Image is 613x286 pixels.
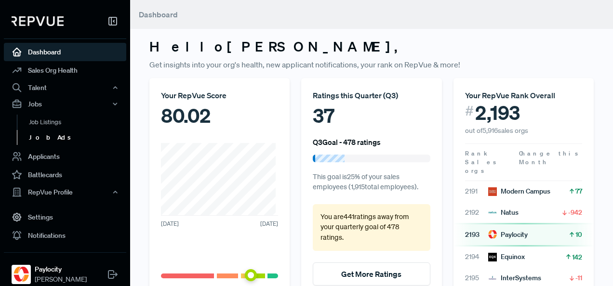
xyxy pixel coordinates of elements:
[488,230,528,240] div: Paylocity
[35,264,87,274] strong: Paylocity
[4,43,126,61] a: Dashboard
[488,252,525,262] div: Equinox
[12,16,64,26] img: RepVue
[575,230,582,239] span: 10
[4,96,126,112] button: Jobs
[465,273,488,283] span: 2195
[4,166,126,184] a: Battlecards
[17,115,139,130] a: Job Listings
[465,149,488,158] span: Rank
[4,61,126,79] a: Sales Org Health
[4,226,126,245] a: Notifications
[313,172,430,193] p: This goal is 25 % of your sales employees ( 1,915 total employees).
[572,252,582,262] span: 142
[488,253,497,261] img: Equinox
[161,90,278,101] div: Your RepVue Score
[488,187,497,196] img: Modern Campus
[465,101,474,121] span: #
[4,147,126,166] a: Applicants
[313,90,430,101] div: Ratings this Quarter ( Q3 )
[13,267,29,282] img: Paylocity
[465,158,498,175] span: Sales orgs
[320,212,422,243] p: You are 441 ratings away from your quarterly goal of 478 ratings .
[488,273,497,282] img: InterSystems
[161,101,278,130] div: 80.02
[465,91,555,100] span: Your RepVue Rank Overall
[488,273,541,283] div: InterSystems
[35,274,87,285] span: [PERSON_NAME]
[488,208,519,218] div: Natus
[4,184,126,200] button: RepVue Profile
[139,10,178,19] span: Dashboard
[475,101,520,124] span: 2,193
[575,273,582,283] span: -11
[313,101,430,130] div: 37
[4,208,126,226] a: Settings
[149,39,594,55] h3: Hello [PERSON_NAME] ,
[17,130,139,145] a: Job Ads
[488,186,550,196] div: Modern Campus
[465,126,528,135] span: out of 5,916 sales orgs
[161,220,179,228] span: [DATE]
[465,186,488,196] span: 2191
[568,208,582,217] span: -942
[465,208,488,218] span: 2192
[4,79,126,96] button: Talent
[149,59,594,70] p: Get insights into your org's health, new applicant notifications, your rank on RepVue & more!
[519,149,580,166] span: Change this Month
[488,230,497,239] img: Paylocity
[575,186,582,196] span: 77
[313,138,381,146] h6: Q3 Goal - 478 ratings
[465,252,488,262] span: 2194
[465,230,488,240] span: 2193
[313,262,430,286] button: Get More Ratings
[488,208,497,217] img: Natus
[260,220,278,228] span: [DATE]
